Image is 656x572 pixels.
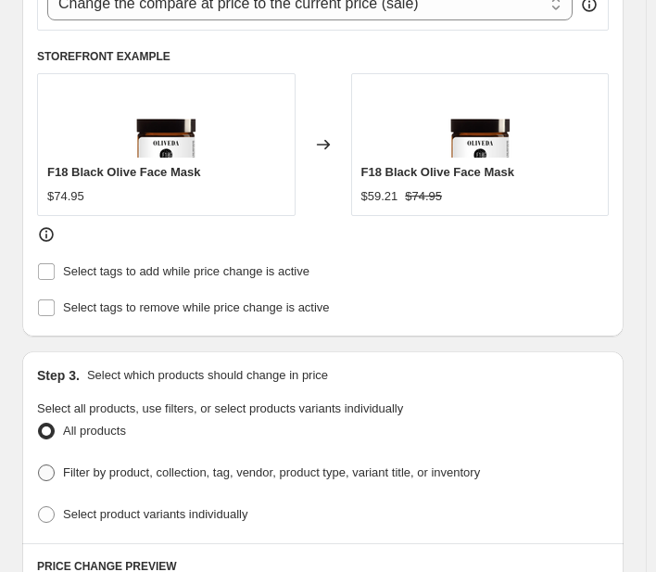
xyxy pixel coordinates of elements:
span: F18 Black Olive Face Mask [47,165,200,179]
img: F18_80x.png [129,83,203,158]
span: F18 Black Olive Face Mask [361,165,514,179]
span: Select all products, use filters, or select products variants individually [37,401,403,415]
span: All products [63,424,126,438]
span: Select tags to add while price change is active [63,264,309,278]
img: F18_80x.png [443,83,517,158]
div: $59.21 [361,187,398,206]
div: $74.95 [47,187,84,206]
p: Select which products should change in price [87,366,328,385]
h6: STOREFRONT EXAMPLE [37,49,609,64]
span: Select product variants individually [63,507,247,521]
h2: Step 3. [37,366,80,385]
strike: $74.95 [405,187,442,206]
span: Select tags to remove while price change is active [63,300,330,314]
span: Filter by product, collection, tag, vendor, product type, variant title, or inventory [63,465,480,479]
